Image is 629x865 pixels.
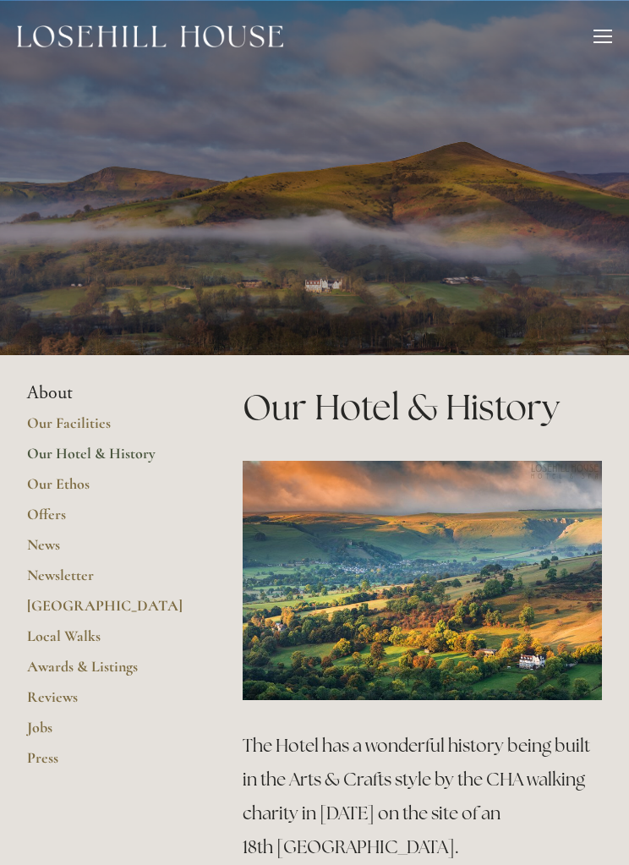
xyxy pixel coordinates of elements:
[27,748,189,779] a: Press
[243,729,602,864] h3: The Hotel has a wonderful history being built in the Arts & Crafts style by the CHA walking chari...
[27,413,189,444] a: Our Facilities
[27,535,189,566] a: News
[27,382,189,404] li: About
[27,596,189,627] a: [GEOGRAPHIC_DATA]
[27,718,189,748] a: Jobs
[243,382,602,432] h1: Our Hotel & History
[27,687,189,718] a: Reviews
[27,627,189,657] a: Local Walks
[27,657,189,687] a: Awards & Listings
[17,25,283,47] img: Losehill House
[27,444,189,474] a: Our Hotel & History
[27,566,189,596] a: Newsletter
[27,505,189,535] a: Offers
[27,474,189,505] a: Our Ethos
